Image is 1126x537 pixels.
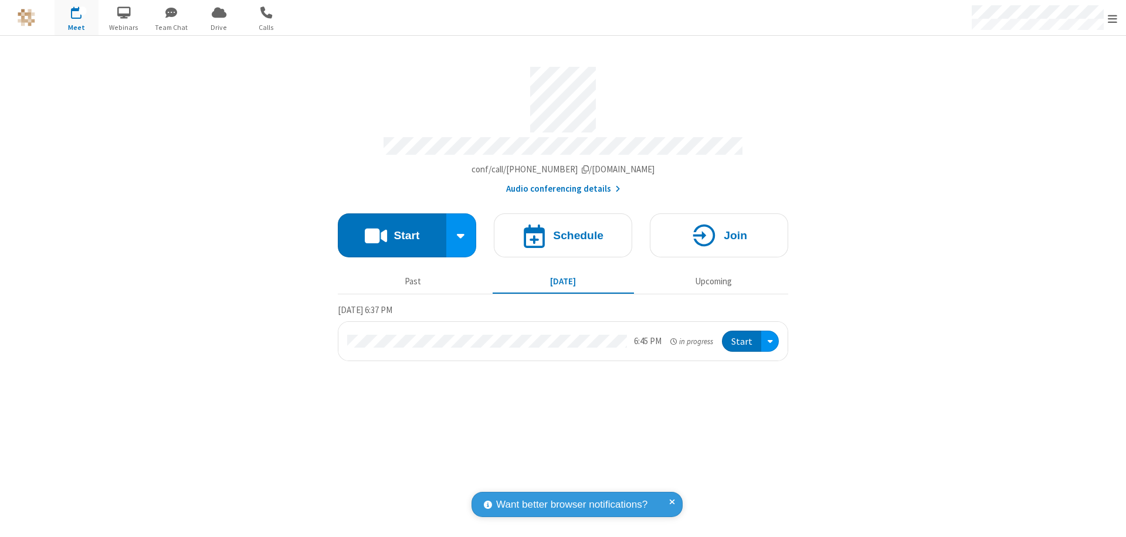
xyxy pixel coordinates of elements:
[150,22,194,33] span: Team Chat
[643,270,784,293] button: Upcoming
[102,22,146,33] span: Webinars
[496,497,647,512] span: Want better browser notifications?
[634,335,662,348] div: 6:45 PM
[650,213,788,257] button: Join
[394,230,419,241] h4: Start
[506,182,620,196] button: Audio conferencing details
[670,336,713,347] em: in progress
[722,331,761,352] button: Start
[553,230,603,241] h4: Schedule
[245,22,289,33] span: Calls
[446,213,477,257] div: Start conference options
[18,9,35,26] img: QA Selenium DO NOT DELETE OR CHANGE
[338,213,446,257] button: Start
[761,331,779,352] div: Open menu
[472,163,655,176] button: Copy my meeting room linkCopy my meeting room link
[338,58,788,196] section: Account details
[494,213,632,257] button: Schedule
[338,304,392,315] span: [DATE] 6:37 PM
[493,270,634,293] button: [DATE]
[724,230,747,241] h4: Join
[342,270,484,293] button: Past
[338,303,788,362] section: Today's Meetings
[472,164,655,175] span: Copy my meeting room link
[79,6,87,15] div: 1
[55,22,99,33] span: Meet
[197,22,241,33] span: Drive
